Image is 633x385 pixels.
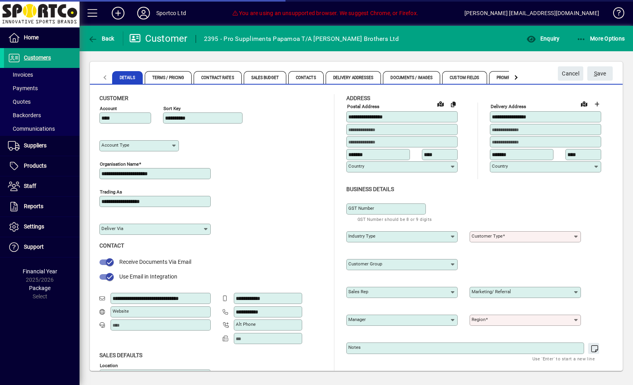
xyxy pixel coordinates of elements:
[24,142,47,149] span: Suppliers
[105,6,131,20] button: Add
[101,142,129,148] mat-label: Account Type
[156,7,186,19] div: Sportco Ltd
[86,31,117,46] button: Back
[23,268,57,275] span: Financial Year
[8,72,33,78] span: Invoices
[99,352,142,358] span: Sales defaults
[4,122,80,135] a: Communications
[100,189,122,195] mat-label: Trading as
[232,10,418,16] span: You are using an unsupported browser. We suggest Chrome, or Firefox.
[204,33,399,45] div: 2395 - Pro Suppliments Papamoa T/A [PERSON_NAME] Brothers Ltd
[131,6,156,20] button: Profile
[145,71,192,84] span: Terms / Pricing
[348,233,375,239] mat-label: Industry type
[348,261,382,267] mat-label: Customer group
[346,186,394,192] span: Business details
[88,35,115,42] span: Back
[346,95,370,101] span: Address
[447,98,460,110] button: Copy to Delivery address
[464,7,599,19] div: [PERSON_NAME] [EMAIL_ADDRESS][DOMAIN_NAME]
[24,203,43,209] span: Reports
[4,68,80,81] a: Invoices
[348,344,361,350] mat-label: Notes
[244,71,286,84] span: Sales Budget
[472,317,485,322] mat-label: Region
[112,71,143,84] span: Details
[4,197,80,217] a: Reports
[129,32,188,45] div: Customer
[383,71,440,84] span: Documents / Images
[442,71,487,84] span: Custom Fields
[8,126,55,132] span: Communications
[4,81,80,95] a: Payments
[24,34,39,41] span: Home
[489,71,523,84] span: Prompts
[24,223,44,230] span: Settings
[24,54,51,61] span: Customers
[594,67,606,80] span: ave
[8,85,38,91] span: Payments
[590,98,603,110] button: Choose address
[100,106,117,111] mat-label: Account
[4,108,80,122] a: Backorders
[587,66,613,81] button: Save
[4,156,80,176] a: Products
[532,354,595,363] mat-hint: Use 'Enter' to start a new line
[4,136,80,156] a: Suppliers
[8,99,31,105] span: Quotes
[24,183,36,189] span: Staff
[4,237,80,257] a: Support
[99,242,124,249] span: Contact
[100,161,139,167] mat-label: Organisation name
[4,28,80,48] a: Home
[4,95,80,108] a: Quotes
[492,163,508,169] mat-label: Country
[348,163,364,169] mat-label: Country
[348,289,368,294] mat-label: Sales rep
[472,289,511,294] mat-label: Marketing/ Referral
[348,205,374,211] mat-label: GST Number
[326,71,381,84] span: Delivery Addresses
[194,71,241,84] span: Contract Rates
[29,285,50,291] span: Package
[24,244,44,250] span: Support
[578,97,590,110] a: View on map
[607,2,623,27] a: Knowledge Base
[236,321,256,327] mat-label: Alt Phone
[119,259,191,265] span: Receive Documents Via Email
[80,31,123,46] app-page-header-button: Back
[594,70,597,77] span: S
[288,71,324,84] span: Contacts
[4,217,80,237] a: Settings
[577,35,625,42] span: More Options
[558,66,583,81] button: Cancel
[24,163,47,169] span: Products
[100,363,118,368] mat-label: Location
[526,35,559,42] span: Enquiry
[357,215,432,224] mat-hint: GST Number should be 8 or 9 digits
[101,226,123,231] mat-label: Deliver via
[8,112,41,118] span: Backorders
[119,273,177,280] span: Use Email in Integration
[113,308,129,314] mat-label: Website
[562,67,579,80] span: Cancel
[524,31,561,46] button: Enquiry
[348,317,366,322] mat-label: Manager
[472,233,503,239] mat-label: Customer type
[163,106,181,111] mat-label: Sort key
[99,95,128,101] span: Customer
[4,176,80,196] a: Staff
[575,31,627,46] button: More Options
[434,97,447,110] a: View on map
